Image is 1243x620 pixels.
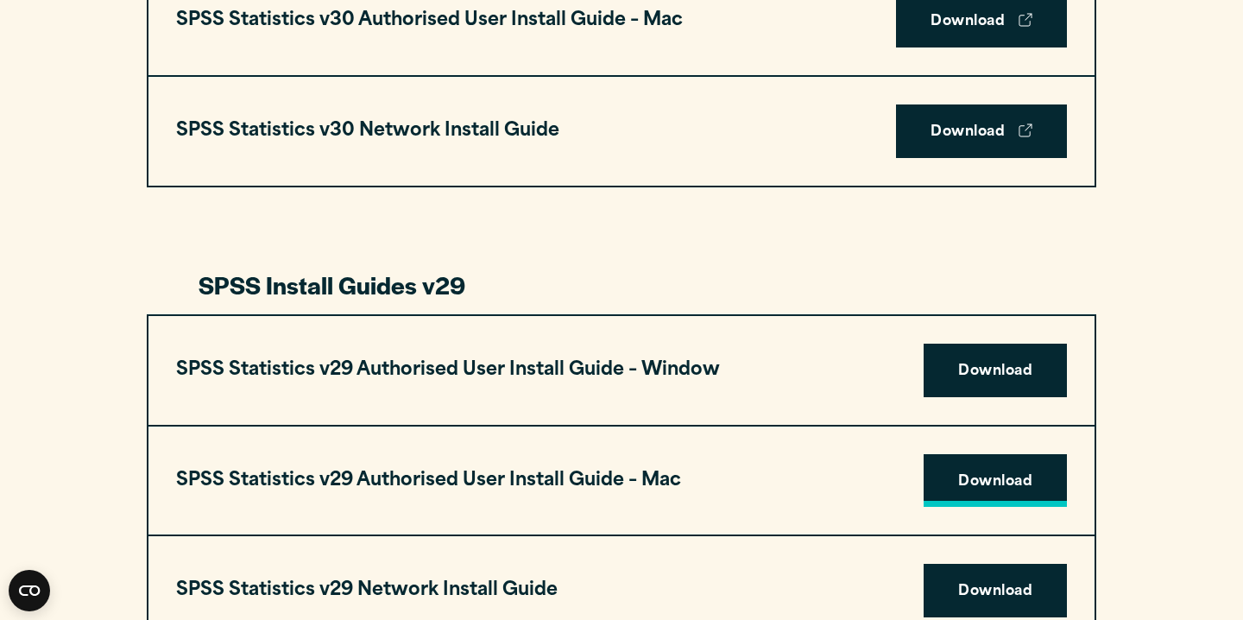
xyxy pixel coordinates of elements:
a: Download [896,104,1067,158]
h3: SPSS Statistics v29 Authorised User Install Guide – Mac [176,465,681,497]
a: Download [924,564,1067,617]
h3: SPSS Statistics v29 Network Install Guide [176,574,558,607]
a: Download [924,344,1067,397]
button: Open CMP widget [9,570,50,611]
a: Download [924,454,1067,508]
h3: SPSS Statistics v30 Authorised User Install Guide – Mac [176,4,683,37]
h3: SPSS Statistics v30 Network Install Guide [176,115,559,148]
h3: SPSS Statistics v29 Authorised User Install Guide – Window [176,354,720,387]
h3: SPSS Install Guides v29 [199,269,1044,301]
